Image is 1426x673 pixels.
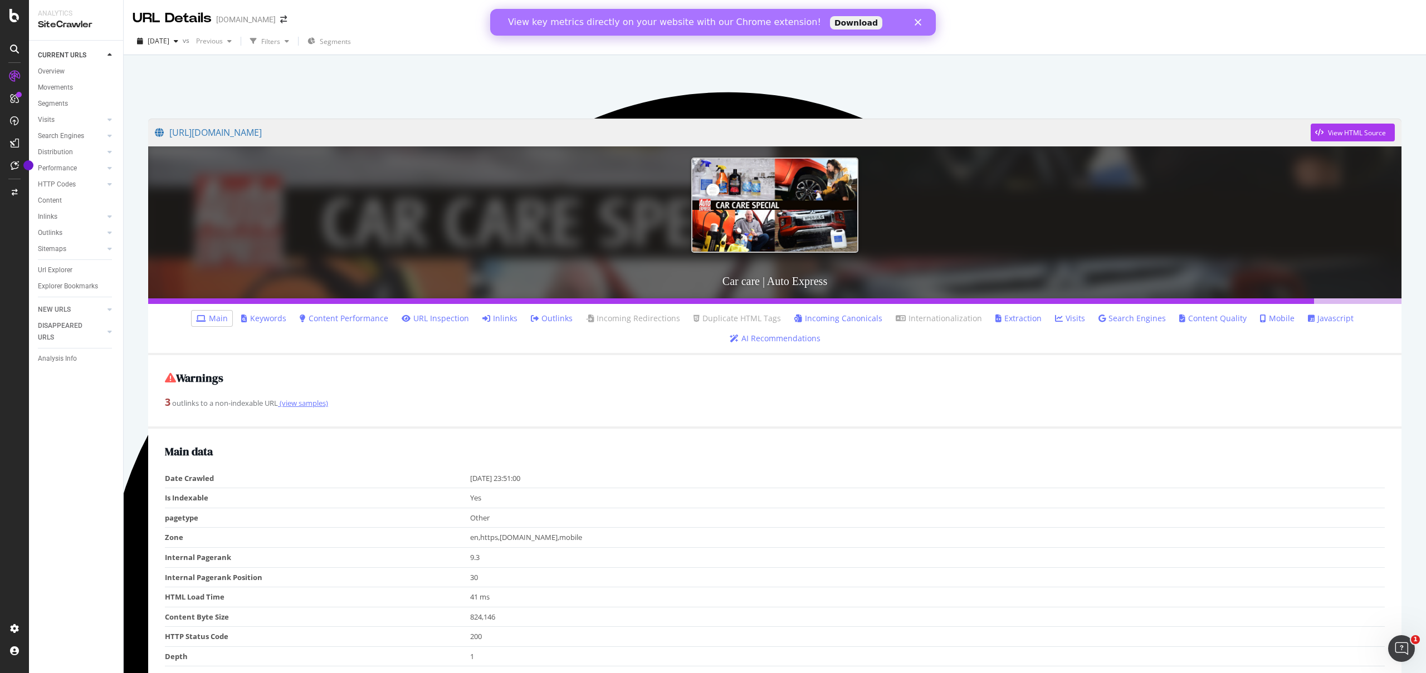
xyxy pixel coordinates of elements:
[38,195,115,207] a: Content
[1388,635,1415,662] iframe: Intercom live chat
[470,587,1385,607] td: 41 ms
[165,469,470,488] td: Date Crawled
[148,36,169,46] span: 2025 Sep. 28th
[38,320,104,343] a: DISAPPEARED URLS
[165,607,470,627] td: Content Byte Size
[531,313,573,324] a: Outlinks
[38,114,55,126] div: Visits
[995,313,1042,324] a: Extraction
[38,146,104,158] a: Distribution
[183,36,192,45] span: vs
[38,227,62,239] div: Outlinks
[402,313,469,324] a: URL Inspection
[38,179,76,190] div: HTTP Codes
[165,395,170,409] strong: 3
[38,98,68,110] div: Segments
[1308,313,1354,324] a: Javascript
[38,353,115,365] a: Analysis Info
[192,32,236,50] button: Previous
[896,313,982,324] a: Internationalization
[38,264,115,276] a: Url Explorer
[192,36,223,46] span: Previous
[38,304,104,316] a: NEW URLS
[470,646,1385,666] td: 1
[303,32,355,50] button: Segments
[165,395,1385,410] div: outlinks to a non-indexable URL
[38,243,66,255] div: Sitemaps
[38,163,77,174] div: Performance
[38,66,65,77] div: Overview
[1411,635,1420,644] span: 1
[23,160,33,170] div: Tooltip anchor
[320,37,351,46] span: Segments
[38,304,71,316] div: NEW URLS
[133,9,212,28] div: URL Details
[38,320,94,343] div: DISAPPEARED URLS
[691,158,858,253] img: Car care | Auto Express
[38,18,114,31] div: SiteCrawler
[165,627,470,647] td: HTTP Status Code
[165,488,470,508] td: Is Indexable
[38,114,104,126] a: Visits
[1260,313,1295,324] a: Mobile
[490,9,936,36] iframe: Intercom live chat banner
[38,82,115,94] a: Movements
[470,528,1385,548] td: en,https,[DOMAIN_NAME],mobile
[38,211,104,223] a: Inlinks
[241,313,286,324] a: Keywords
[38,243,104,255] a: Sitemaps
[300,313,388,324] a: Content Performance
[694,313,781,324] a: Duplicate HTML Tags
[261,37,280,46] div: Filters
[155,119,1311,146] a: [URL][DOMAIN_NAME]
[38,9,114,18] div: Analytics
[38,211,57,223] div: Inlinks
[1055,313,1085,324] a: Visits
[278,398,328,408] a: (view samples)
[38,130,104,142] a: Search Engines
[38,66,115,77] a: Overview
[38,179,104,190] a: HTTP Codes
[586,313,680,324] a: Incoming Redirections
[148,264,1401,298] h3: Car care | Auto Express
[38,98,115,110] a: Segments
[280,16,287,23] div: arrow-right-arrow-left
[38,227,104,239] a: Outlinks
[470,567,1385,587] td: 30
[196,313,228,324] a: Main
[38,50,104,61] a: CURRENT URLS
[38,281,115,292] a: Explorer Bookmarks
[482,313,517,324] a: Inlinks
[216,14,276,25] div: [DOMAIN_NAME]
[38,163,104,174] a: Performance
[38,50,86,61] div: CURRENT URLS
[165,508,470,528] td: pagetype
[1098,313,1166,324] a: Search Engines
[165,528,470,548] td: Zone
[246,32,294,50] button: Filters
[38,281,98,292] div: Explorer Bookmarks
[165,445,1385,458] h2: Main data
[794,313,882,324] a: Incoming Canonicals
[165,646,470,666] td: Depth
[165,567,470,587] td: Internal Pagerank Position
[133,32,183,50] button: [DATE]
[1328,128,1386,137] div: View HTML Source
[38,82,73,94] div: Movements
[38,146,73,158] div: Distribution
[165,372,1385,384] h2: Warnings
[470,607,1385,627] td: 824,146
[470,548,1385,568] td: 9.3
[1311,124,1395,141] button: View HTML Source
[470,488,1385,508] td: Yes
[38,130,84,142] div: Search Engines
[38,353,77,365] div: Analysis Info
[470,469,1385,488] td: [DATE] 23:51:00
[165,587,470,607] td: HTML Load Time
[470,627,1385,647] td: 200
[165,548,470,568] td: Internal Pagerank
[38,195,62,207] div: Content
